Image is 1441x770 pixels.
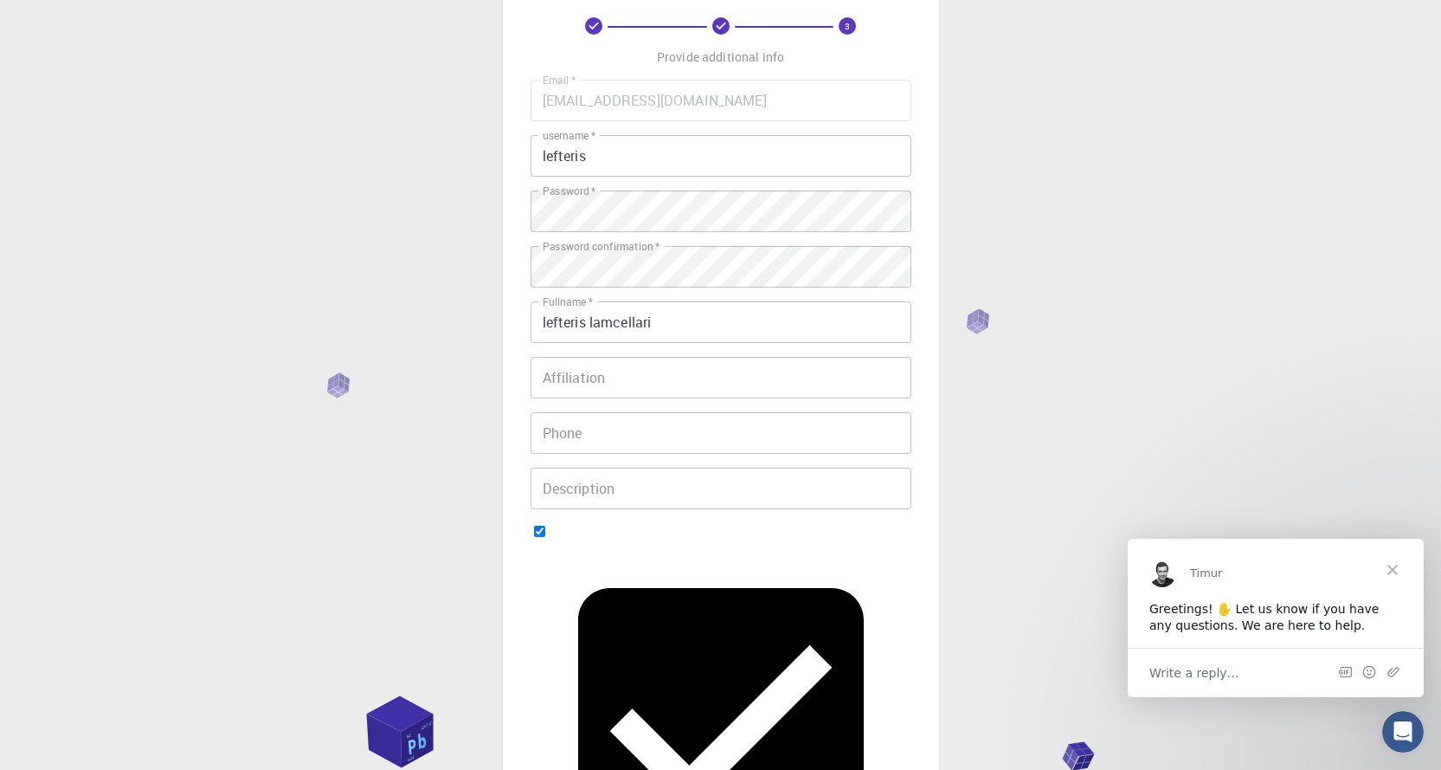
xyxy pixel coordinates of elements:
label: Password [543,184,595,198]
iframe: Intercom live chat [1382,711,1424,753]
label: Password confirmation [543,239,659,254]
text: 3 [845,20,850,32]
p: Provide additional info [657,49,784,66]
label: Email [543,73,576,87]
iframe: Intercom live chat message [1128,539,1424,697]
label: username [543,128,595,143]
label: Fullname [543,294,593,309]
